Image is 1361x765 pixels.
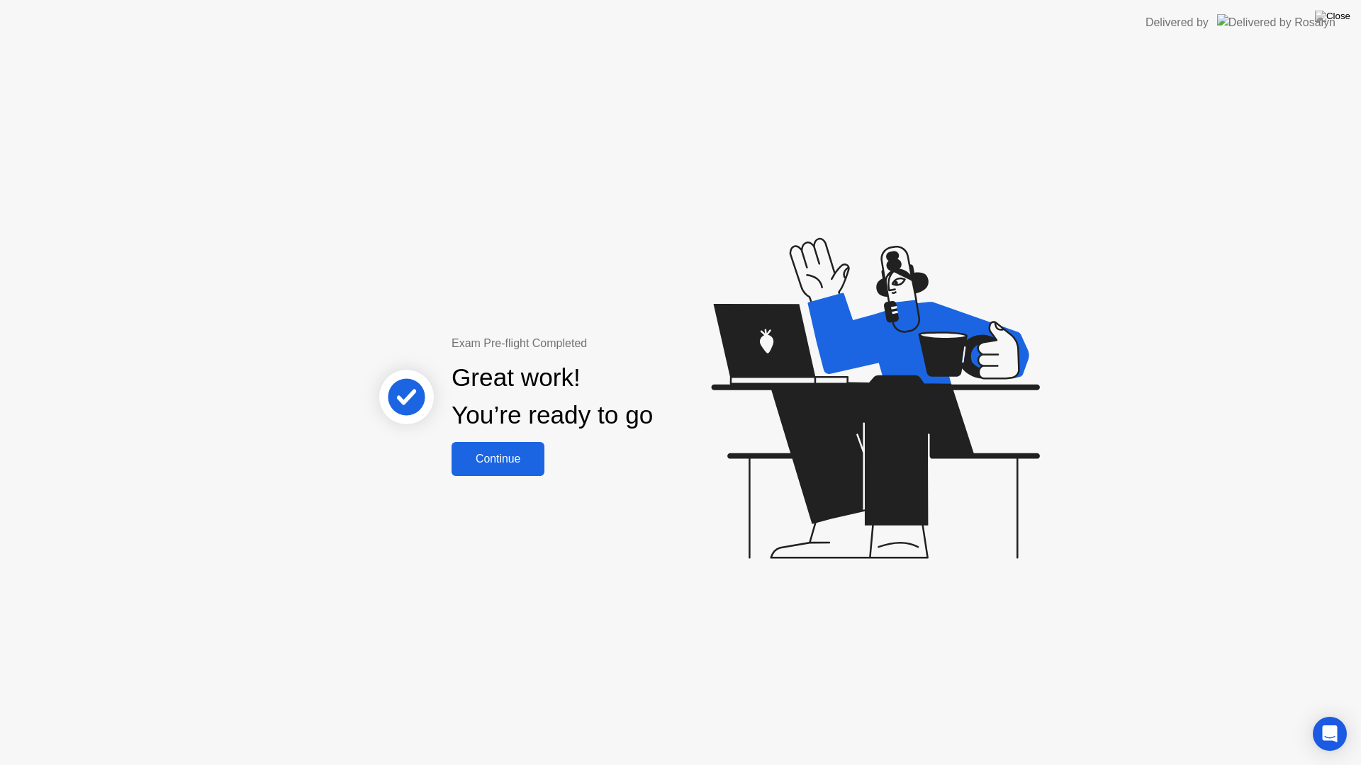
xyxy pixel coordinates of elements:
button: Continue [452,442,544,476]
div: Open Intercom Messenger [1313,717,1347,751]
img: Close [1315,11,1350,22]
div: Great work! You’re ready to go [452,359,653,434]
div: Exam Pre-flight Completed [452,335,744,352]
div: Delivered by [1146,14,1209,31]
div: Continue [456,453,540,465]
img: Delivered by Rosalyn [1217,14,1335,30]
